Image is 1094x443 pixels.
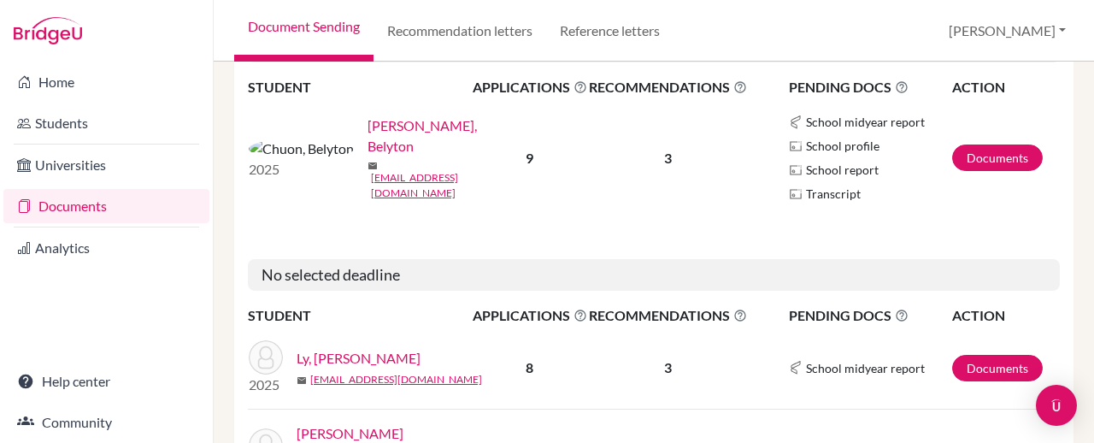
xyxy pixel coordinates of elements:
[297,348,421,369] a: Ly, [PERSON_NAME]
[1036,385,1077,426] div: Open Intercom Messenger
[589,148,747,168] p: 3
[3,65,209,99] a: Home
[806,359,925,377] span: School midyear report
[789,139,803,153] img: Parchments logo
[3,405,209,440] a: Community
[806,137,879,155] span: School profile
[368,115,484,157] a: [PERSON_NAME], Belyton
[249,159,354,180] p: 2025
[789,305,950,326] span: PENDING DOCS
[789,115,803,129] img: Common App logo
[789,187,803,201] img: Parchments logo
[249,375,283,395] p: 2025
[526,359,533,375] b: 8
[3,364,209,399] a: Help center
[14,17,82,44] img: Bridge-U
[526,150,533,166] b: 9
[248,259,1060,292] h5: No selected deadline
[371,170,484,201] a: [EMAIL_ADDRESS][DOMAIN_NAME]
[3,189,209,223] a: Documents
[473,77,587,97] span: APPLICATIONS
[951,304,1060,327] th: ACTION
[249,139,354,159] img: Chuon, Belyton
[589,305,747,326] span: RECOMMENDATIONS
[789,361,803,375] img: Common App logo
[806,185,861,203] span: Transcript
[806,113,925,131] span: School midyear report
[3,106,209,140] a: Students
[3,148,209,182] a: Universities
[310,372,482,387] a: [EMAIL_ADDRESS][DOMAIN_NAME]
[952,355,1043,381] a: Documents
[248,304,472,327] th: STUDENT
[806,161,879,179] span: School report
[297,375,307,386] span: mail
[952,145,1043,171] a: Documents
[951,76,1060,98] th: ACTION
[789,163,803,177] img: Parchments logo
[589,77,747,97] span: RECOMMENDATIONS
[3,231,209,265] a: Analytics
[249,340,283,375] img: Ly, Siv Fang
[789,77,950,97] span: PENDING DOCS
[473,305,587,326] span: APPLICATIONS
[368,161,378,171] span: mail
[941,15,1073,47] button: [PERSON_NAME]
[589,357,747,378] p: 3
[248,76,472,98] th: STUDENT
